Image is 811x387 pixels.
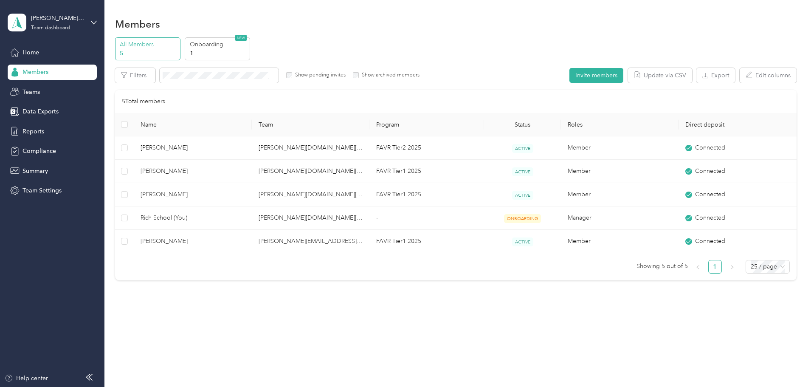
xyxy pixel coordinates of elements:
[5,374,48,383] button: Help center
[134,113,251,136] th: Name
[235,35,247,41] span: NEW
[561,230,679,253] td: Member
[141,213,245,223] span: Rich School (You)
[369,206,484,230] td: -
[115,68,155,83] button: Filters
[134,136,251,160] td: Aaron Kovas
[369,113,484,136] th: Program
[23,48,39,57] span: Home
[695,143,725,153] span: Connected
[369,183,484,206] td: FAVR Tier1 2025
[23,186,62,195] span: Team Settings
[512,237,533,246] span: ACTIVE
[252,113,369,136] th: Team
[190,40,248,49] p: Onboarding
[369,136,484,160] td: FAVR Tier2 2025
[134,230,251,253] td: Bailey Mabis
[729,265,735,270] span: right
[252,136,369,160] td: richard.school@graybar.com
[740,68,797,83] button: Edit columns
[695,237,725,246] span: Connected
[23,88,40,96] span: Teams
[122,97,165,106] p: 5 Total members
[561,136,679,160] td: Member
[115,20,160,28] h1: Members
[679,113,797,136] th: Direct deposit
[252,230,369,253] td: jon.callaway@graybar.com
[708,260,722,274] li: 1
[709,260,721,273] a: 1
[561,206,679,230] td: Manager
[561,160,679,183] td: Member
[504,214,541,223] span: ONBOARDING
[695,213,725,223] span: Connected
[252,183,369,206] td: richard.school@graybar.com
[561,113,679,136] th: Roles
[31,25,70,31] div: Team dashboard
[725,260,739,274] button: right
[636,260,688,273] span: Showing 5 out of 5
[190,49,248,58] p: 1
[23,68,48,76] span: Members
[512,191,533,200] span: ACTIVE
[23,167,48,175] span: Summary
[751,260,785,273] span: 25 / page
[31,14,84,23] div: [PERSON_NAME][DOMAIN_NAME][EMAIL_ADDRESS][DOMAIN_NAME]
[141,167,245,176] span: [PERSON_NAME]
[120,49,177,58] p: 5
[746,260,790,274] div: Page Size
[23,107,59,116] span: Data Exports
[252,160,369,183] td: richard.school@graybar.com
[134,183,251,206] td: Ali Valencia
[134,206,251,230] td: Rich School (You)
[141,237,245,246] span: [PERSON_NAME]
[23,127,44,136] span: Reports
[695,190,725,199] span: Connected
[141,190,245,199] span: [PERSON_NAME]
[369,160,484,183] td: FAVR Tier1 2025
[691,260,705,274] li: Previous Page
[369,230,484,253] td: FAVR Tier1 2025
[628,68,692,83] button: Update via CSV
[141,143,245,153] span: [PERSON_NAME]
[725,260,739,274] li: Next Page
[359,71,420,79] label: Show archived members
[569,68,623,83] button: Invite members
[763,339,811,387] iframe: Everlance-gr Chat Button Frame
[561,183,679,206] td: Member
[512,167,533,176] span: ACTIVE
[292,71,346,79] label: Show pending invites
[141,121,245,128] span: Name
[484,206,560,230] td: ONBOARDING
[696,68,735,83] button: Export
[696,265,701,270] span: left
[691,260,705,274] button: left
[695,167,725,176] span: Connected
[252,206,369,230] td: richard.school@graybar.com
[512,144,533,153] span: ACTIVE
[120,40,177,49] p: All Members
[134,160,251,183] td: Fred Panczer
[484,113,560,136] th: Status
[23,147,56,155] span: Compliance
